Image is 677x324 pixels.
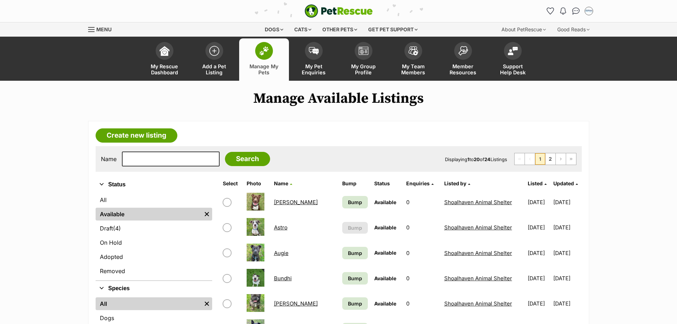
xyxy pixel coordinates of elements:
[585,7,592,15] img: Jodie Parnell profile pic
[348,275,362,282] span: Bump
[406,180,430,186] span: translation missing: en.admin.listings.index.attributes.enquiries
[374,275,396,281] span: Available
[514,153,576,165] nav: Pagination
[403,241,441,265] td: 0
[96,250,212,263] a: Adopted
[535,153,545,165] span: Page 1
[560,7,566,15] img: notifications-46538b983faf8c2785f20acdc204bb7945ddae34d4c08c2a6579f10ce5e182be.svg
[374,224,396,230] span: Available
[403,215,441,240] td: 0
[113,224,121,233] span: (4)
[96,193,212,206] a: All
[342,196,368,208] a: Bump
[274,199,318,206] a: [PERSON_NAME]
[220,178,243,189] th: Select
[374,250,396,256] span: Available
[545,5,556,17] a: Favourites
[289,38,339,81] a: My Pet Enquiries
[305,4,373,18] a: PetRescue
[339,38,388,81] a: My Group Profile
[274,250,289,256] a: Augie
[553,291,581,316] td: [DATE]
[496,22,551,37] div: About PetRescue
[189,38,239,81] a: Add a Pet Listing
[403,291,441,316] td: 0
[406,180,434,186] a: Enquiries
[553,241,581,265] td: [DATE]
[202,297,212,310] a: Remove filter
[96,180,212,189] button: Status
[96,222,212,235] a: Draft
[305,4,373,18] img: logo-e224e6f780fb5917bec1dbf3a21bbac754714ae5b6737aabdf751b685950b380.svg
[447,63,479,75] span: Member Resources
[444,275,512,282] a: Shoalhaven Animal Shelter
[408,46,418,55] img: team-members-icon-5396bd8760b3fe7c0b43da4ab00e1e3bb1a5d9ba89233759b79545d2d3fc5d0d.svg
[248,63,280,75] span: Manage My Pets
[445,156,507,162] span: Displaying to of Listings
[374,301,396,307] span: Available
[239,38,289,81] a: Manage My Pets
[202,208,212,221] a: Remove filter
[444,180,470,186] a: Listed by
[209,46,219,56] img: add-pet-listing-icon-0afa8454b4691262ce3f59096e99ab1cd57d4a30225e0717b998d2c9b9846f56.svg
[363,22,423,37] div: Get pet support
[444,199,512,206] a: Shoalhaven Animal Shelter
[388,38,438,81] a: My Team Members
[317,22,362,37] div: Other pets
[274,224,288,231] a: Astro
[467,156,469,162] strong: 1
[96,208,202,221] a: Available
[374,199,396,205] span: Available
[274,180,292,186] a: Name
[497,63,529,75] span: Support Help Desk
[96,26,112,32] span: Menu
[570,5,582,17] a: Conversations
[583,5,595,17] button: My account
[348,63,380,75] span: My Group Profile
[525,215,553,240] td: [DATE]
[96,128,177,143] a: Create new listing
[160,46,170,56] img: dashboard-icon-eb2f2d2d3e046f16d808141f083e7271f6b2e854fb5c12c21221c1fb7104beca.svg
[556,153,566,165] a: Next page
[488,38,538,81] a: Support Help Desk
[309,47,319,55] img: pet-enquiries-icon-7e3ad2cf08bfb03b45e93fb7055b45f3efa6380592205ae92323e6603595dc1f.svg
[149,63,181,75] span: My Rescue Dashboard
[546,153,555,165] a: Page 2
[140,38,189,81] a: My Rescue Dashboard
[444,250,512,256] a: Shoalhaven Animal Shelter
[342,272,368,285] a: Bump
[298,63,330,75] span: My Pet Enquiries
[525,291,553,316] td: [DATE]
[342,297,368,310] a: Bump
[553,215,581,240] td: [DATE]
[348,300,362,307] span: Bump
[484,156,490,162] strong: 24
[339,178,371,189] th: Bump
[458,46,468,55] img: member-resources-icon-8e73f808a243e03378d46382f2149f9095a855e16c252ad45f914b54edf8863c.svg
[528,180,543,186] span: Listed
[274,300,318,307] a: [PERSON_NAME]
[525,190,553,214] td: [DATE]
[403,190,441,214] td: 0
[553,180,578,186] a: Updated
[225,152,270,166] input: Search
[525,153,535,165] span: Previous page
[96,265,212,277] a: Removed
[348,249,362,257] span: Bump
[274,275,292,282] a: Bundhi
[545,5,595,17] ul: Account quick links
[553,190,581,214] td: [DATE]
[525,241,553,265] td: [DATE]
[566,153,576,165] a: Last page
[528,180,547,186] a: Listed
[348,198,362,206] span: Bump
[274,180,288,186] span: Name
[260,22,288,37] div: Dogs
[553,180,574,186] span: Updated
[397,63,429,75] span: My Team Members
[88,22,117,35] a: Menu
[96,192,212,280] div: Status
[101,156,117,162] label: Name
[244,178,270,189] th: Photo
[508,47,518,55] img: help-desk-icon-fdf02630f3aa405de69fd3d07c3f3aa587a6932b1a1747fa1d2bba05be0121f9.svg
